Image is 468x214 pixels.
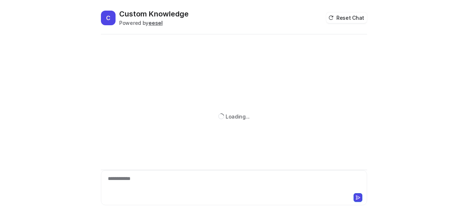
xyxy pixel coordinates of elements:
b: eesel [148,20,163,26]
h2: Custom Knowledge [119,9,189,19]
div: Loading... [226,113,250,120]
button: Reset Chat [326,12,367,23]
span: C [101,11,116,25]
div: Powered by [119,19,189,27]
